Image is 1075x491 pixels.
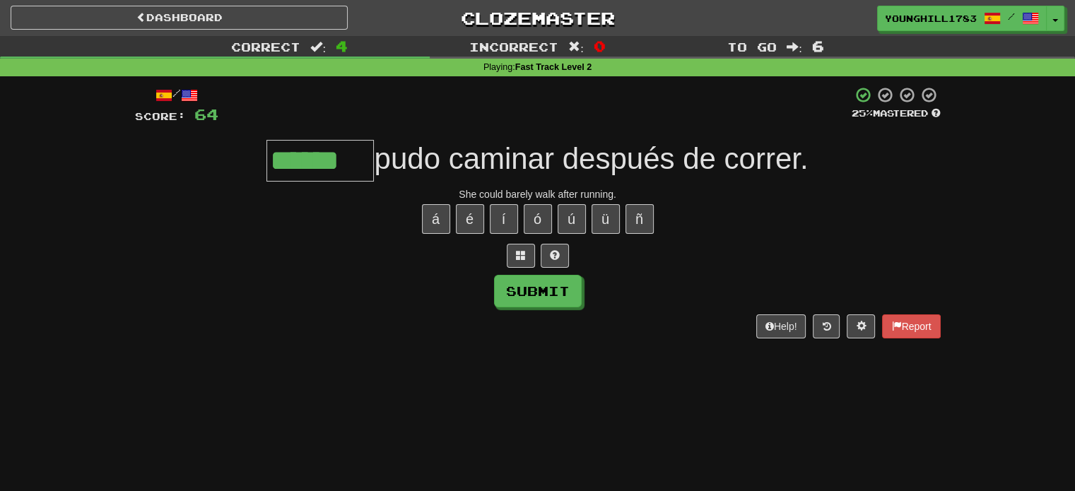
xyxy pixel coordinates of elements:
button: ü [592,204,620,234]
button: í [490,204,518,234]
a: Clozemaster [369,6,706,30]
button: Help! [756,314,806,338]
span: Correct [231,40,300,54]
span: Incorrect [469,40,558,54]
strong: Fast Track Level 2 [515,62,592,72]
span: 25 % [852,107,873,119]
div: She could barely walk after running. [135,187,941,201]
button: ó [524,204,552,234]
button: Report [882,314,940,338]
span: YoungHill1783 [885,12,977,25]
span: pudo caminar después de correr. [374,142,808,175]
button: ñ [625,204,654,234]
button: ú [558,204,586,234]
button: á [422,204,450,234]
button: Single letter hint - you only get 1 per sentence and score half the points! alt+h [541,244,569,268]
span: Score: [135,110,186,122]
button: Round history (alt+y) [813,314,840,338]
span: To go [727,40,777,54]
a: YoungHill1783 / [877,6,1047,31]
span: / [1008,11,1015,21]
span: 64 [194,105,218,123]
div: Mastered [852,107,941,120]
button: Switch sentence to multiple choice alt+p [507,244,535,268]
button: é [456,204,484,234]
span: 4 [336,37,348,54]
span: 6 [812,37,824,54]
span: : [787,41,802,53]
a: Dashboard [11,6,348,30]
button: Submit [494,275,582,307]
span: 0 [594,37,606,54]
span: : [310,41,326,53]
div: / [135,86,218,104]
span: : [568,41,584,53]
